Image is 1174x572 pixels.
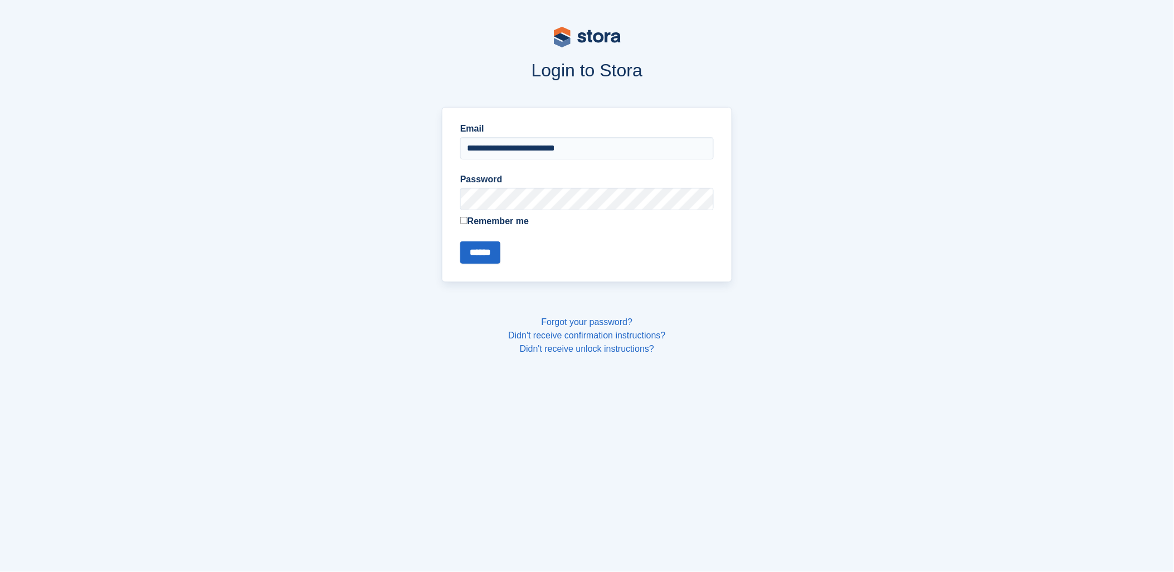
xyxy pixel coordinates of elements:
input: Remember me [460,217,467,224]
a: Didn't receive unlock instructions? [520,344,654,353]
label: Password [460,173,714,186]
a: Didn't receive confirmation instructions? [508,331,665,340]
h1: Login to Stora [230,60,945,80]
img: stora-logo-53a41332b3708ae10de48c4981b4e9114cc0af31d8433b30ea865607fb682f29.svg [554,27,621,47]
label: Email [460,122,714,135]
a: Forgot your password? [542,317,633,327]
label: Remember me [460,215,714,228]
